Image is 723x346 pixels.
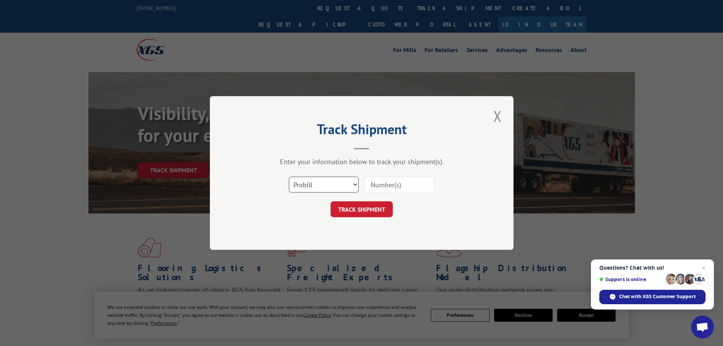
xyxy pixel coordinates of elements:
[599,290,706,304] span: Chat with XGS Customer Support
[619,293,696,300] span: Chat with XGS Customer Support
[248,157,476,166] div: Enter your information below to track your shipment(s).
[599,276,663,282] span: Support is online
[364,177,434,193] input: Number(s)
[248,124,476,138] h2: Track Shipment
[331,201,393,217] button: TRACK SHIPMENT
[691,316,714,338] a: Open chat
[599,265,706,271] span: Questions? Chat with us!
[491,106,504,126] button: Close modal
